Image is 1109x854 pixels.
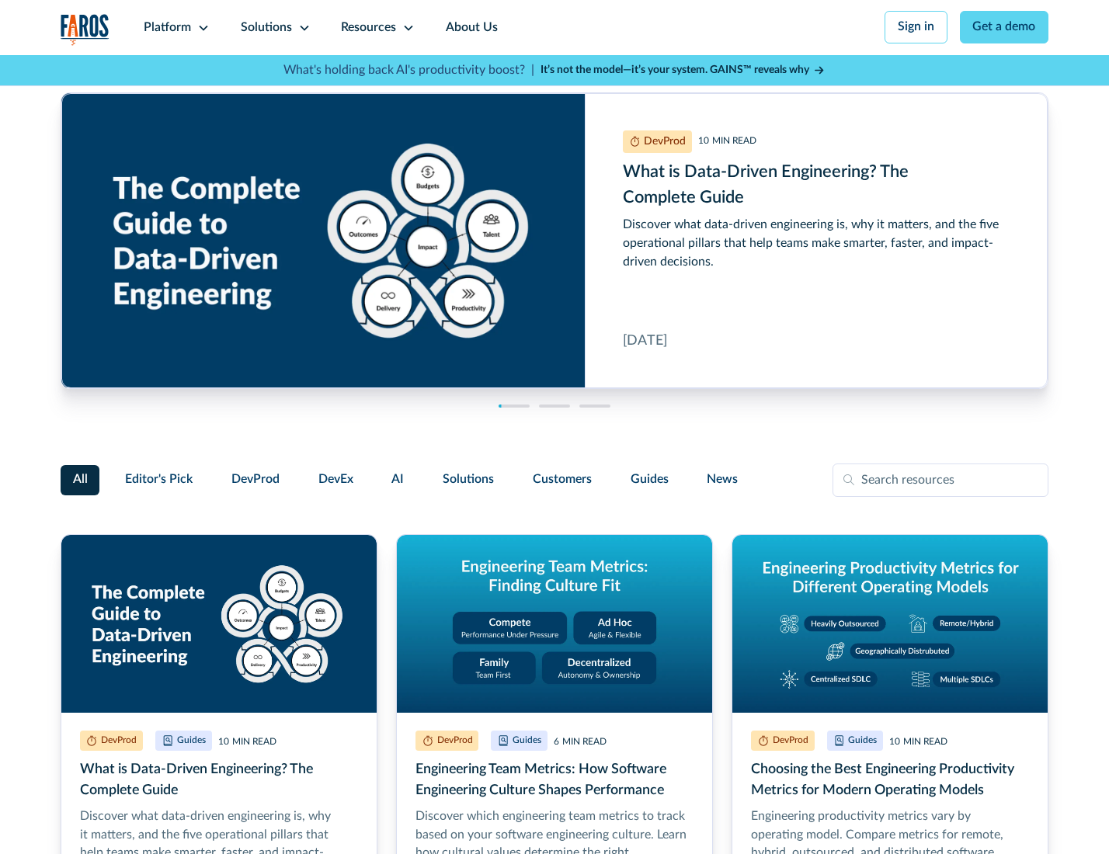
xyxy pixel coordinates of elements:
[341,19,396,37] div: Resources
[283,61,534,80] p: What's holding back AI's productivity boost? |
[541,64,809,75] strong: It’s not the model—it’s your system. GAINS™ reveals why
[61,535,377,713] img: Graphic titled 'The Complete Guide to Data-Driven Engineering' showing five pillars around a cent...
[73,470,88,489] span: All
[732,535,1048,713] img: Graphic titled 'Engineering productivity metrics for different operating models' showing five mod...
[833,463,1048,498] input: Search resources
[61,93,1048,388] a: What is Data-Driven Engineering? The Complete Guide
[391,470,404,489] span: AI
[397,535,712,713] img: Graphic titled 'Engineering Team Metrics: Finding Culture Fit' with four cultural models: Compete...
[61,93,1048,388] div: cms-link
[61,463,1049,498] form: Filter Form
[61,14,110,46] img: Logo of the analytics and reporting company Faros.
[231,470,280,489] span: DevProd
[707,470,738,489] span: News
[318,470,353,489] span: DevEx
[443,470,494,489] span: Solutions
[960,11,1049,43] a: Get a demo
[125,470,193,489] span: Editor's Pick
[541,62,826,78] a: It’s not the model—it’s your system. GAINS™ reveals why
[885,11,947,43] a: Sign in
[533,470,592,489] span: Customers
[241,19,292,37] div: Solutions
[61,14,110,46] a: home
[144,19,191,37] div: Platform
[631,470,669,489] span: Guides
